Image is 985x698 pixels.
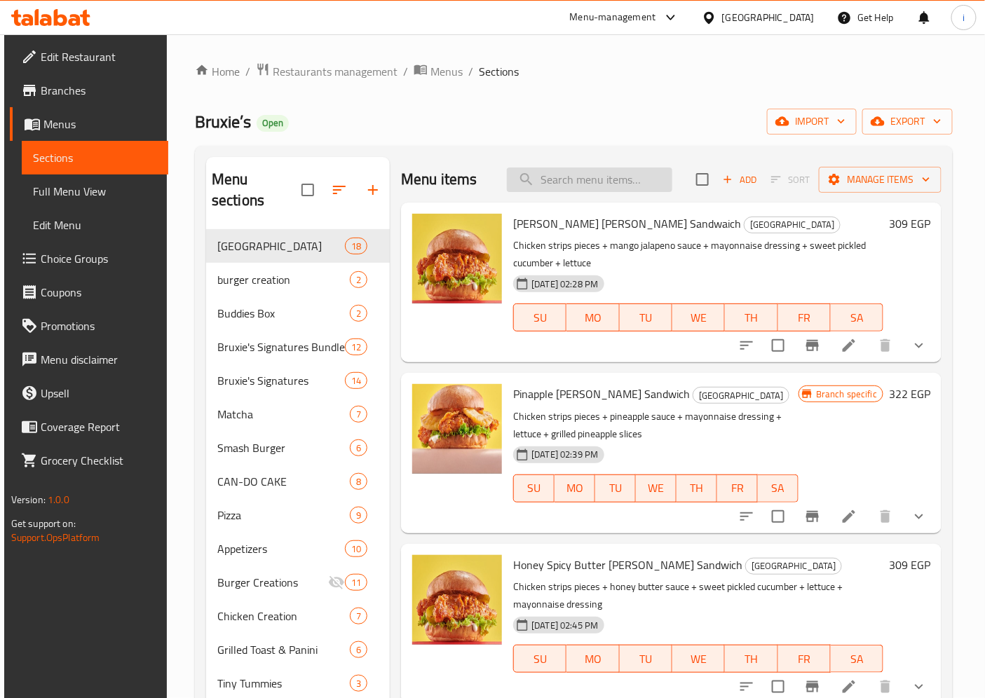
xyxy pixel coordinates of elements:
span: Menu disclaimer [41,351,158,368]
a: Support.OpsPlatform [11,528,100,547]
a: Edit menu item [841,678,857,695]
button: show more [902,500,936,533]
span: Select section [688,165,717,194]
button: export [862,109,953,135]
span: [GEOGRAPHIC_DATA] [217,238,345,254]
span: FR [784,308,825,328]
span: 11 [346,576,367,589]
a: Menu disclaimer [10,343,169,376]
span: TH [731,649,772,669]
div: CAN-DO CAKE8 [206,465,390,498]
button: SU [513,303,566,331]
button: MO [566,645,619,673]
p: Chicken strips pieces + pineapple sauce + mayonnaise dressing + lettuce + grilled pineapple slices [513,408,799,443]
div: Pizza9 [206,498,390,532]
span: TU [601,478,630,498]
span: Appetizers [217,540,345,557]
button: Branch-specific-item [796,500,829,533]
span: TH [731,308,772,328]
a: Choice Groups [10,242,169,275]
div: [GEOGRAPHIC_DATA] [722,10,815,25]
svg: Inactive section [328,574,345,591]
span: Upsell [41,385,158,402]
span: WE [678,308,719,328]
span: 3 [351,677,367,690]
span: 14 [346,374,367,388]
div: items [350,675,367,692]
div: Matcha7 [206,397,390,431]
span: Pinapple [PERSON_NAME] Sandwich [513,383,690,404]
div: Bruxie's Signatures Bundles12 [206,330,390,364]
button: SA [831,303,883,331]
button: SA [758,474,799,502]
span: 7 [351,610,367,623]
a: Coupons [10,275,169,309]
span: TU [625,308,667,328]
nav: breadcrumb [195,62,953,81]
svg: Show Choices [911,337,928,354]
span: Chicken Creation [217,608,350,624]
h6: 309 EGP [889,555,930,575]
div: items [345,338,367,355]
div: items [350,305,367,322]
img: Pinapple Nash Sandwich [412,384,502,474]
div: Nashville [217,238,345,254]
a: Edit Menu [22,208,169,242]
span: Sections [33,149,158,166]
span: Branches [41,82,158,99]
span: MO [572,308,613,328]
span: 7 [351,408,367,421]
button: WE [672,645,725,673]
span: SA [836,308,878,328]
span: [DATE] 02:39 PM [526,448,604,461]
span: [DATE] 02:28 PM [526,278,604,291]
span: Burger Creations [217,574,328,591]
button: delete [869,500,902,533]
span: 18 [346,240,367,253]
div: Grilled Toast & Panini6 [206,633,390,666]
button: show more [902,329,936,362]
div: Bruxie's Signatures14 [206,364,390,397]
button: MO [566,303,619,331]
div: burger creation [217,271,350,288]
span: [DATE] 02:45 PM [526,619,604,632]
span: Bruxie's Signatures Bundles [217,338,345,355]
button: FR [717,474,758,502]
h2: Menu sections [212,169,301,211]
li: / [468,63,473,80]
span: Edit Menu [33,217,158,233]
span: Open [257,117,289,129]
div: Nashville [693,387,789,404]
div: Nashville [745,558,842,575]
span: FR [784,649,825,669]
span: i [963,10,965,25]
img: Mango Jalapeno Nash Sandwaich [412,214,502,303]
span: Bruxie's Signatures [217,372,345,389]
h6: 309 EGP [889,214,930,233]
button: TU [620,303,672,331]
span: Branch specific [810,388,883,401]
span: MO [560,478,590,498]
span: Buddies Box [217,305,350,322]
svg: Show Choices [911,678,928,695]
button: Add [717,169,762,191]
div: items [350,473,367,490]
h2: Menu items [401,169,477,190]
button: delete [869,329,902,362]
span: Coverage Report [41,418,158,435]
span: Promotions [41,317,158,334]
div: [GEOGRAPHIC_DATA]18 [206,229,390,263]
span: Select section first [762,169,819,191]
div: Open [257,115,289,132]
span: Version: [11,491,46,509]
span: WE [678,649,719,669]
div: Pizza [217,507,350,523]
span: Manage items [830,171,930,189]
svg: Show Choices [911,508,928,525]
span: Grilled Toast & Panini [217,641,350,658]
span: [GEOGRAPHIC_DATA] [746,558,841,574]
li: / [403,63,408,80]
span: Edit Restaurant [41,48,158,65]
